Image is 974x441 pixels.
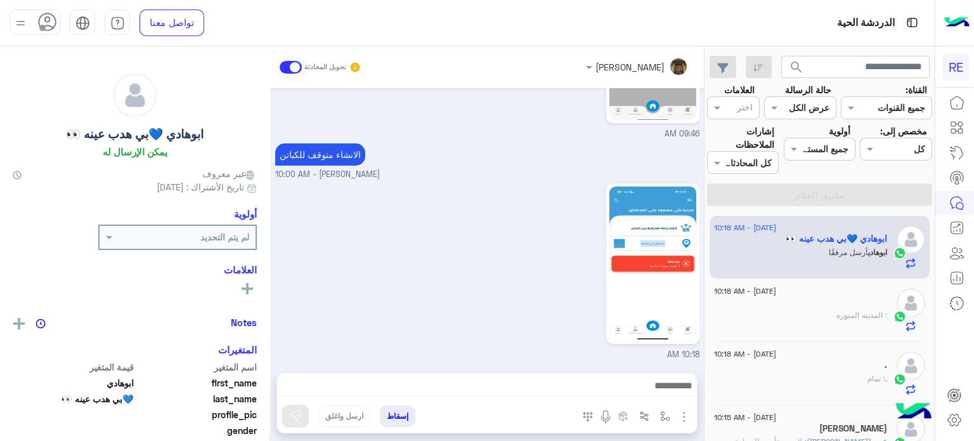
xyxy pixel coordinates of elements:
img: tab [75,16,90,30]
img: send message [289,410,302,423]
span: قيمة المتغير [13,360,134,374]
span: null [13,424,134,437]
img: defaultAdmin.png [897,352,925,380]
span: أرسل مرفقًا [829,247,868,257]
img: hulul-logo.png [892,390,936,435]
button: search [781,56,812,83]
span: ابوهادي [868,247,887,257]
img: notes [36,319,46,329]
button: create order [613,405,634,426]
span: search [789,60,804,75]
h5: رائد محمد [819,423,887,434]
button: إسقاط [380,405,415,427]
a: تواصل معنا [140,10,204,36]
img: WhatsApp [893,310,906,323]
span: تمام [867,374,885,383]
label: حالة الرسالة [785,83,831,96]
label: أولوية [829,124,850,138]
small: تحويل المحادثة [304,62,346,72]
img: create order [618,411,628,421]
img: tab [904,15,920,30]
span: last_name [136,392,257,405]
span: [DATE] - 10:18 AM [714,348,776,360]
img: 1486999842314209.jpg [609,187,696,341]
h5: . [885,360,887,371]
span: gender [136,424,257,437]
h6: Notes [231,317,257,328]
h6: يمكن الإرسال له [103,146,167,157]
label: القناة: [906,83,927,96]
div: اختر [737,100,755,117]
span: ابوهادي [13,376,134,390]
img: Logo [944,10,970,36]
h5: ابوهادي 💙بي هدب عينه 👀 [66,127,204,142]
span: 💙بي هدب عينه 👀 [13,392,134,405]
button: ارسل واغلق [318,405,370,427]
a: tab [105,10,130,36]
span: [PERSON_NAME] - 10:00 AM [275,169,380,181]
span: 10:18 AM [667,350,699,359]
img: WhatsApp [893,373,906,386]
span: تاريخ الأشتراك : [DATE] [157,180,244,194]
span: اسم المتغير [136,360,257,374]
img: WhatsApp [893,247,906,260]
span: first_name [136,376,257,390]
img: make a call [583,412,593,422]
span: [DATE] - 10:15 AM [714,412,776,423]
button: تطبيق الفلاتر [707,183,932,206]
img: add [13,318,25,329]
img: defaultAdmin.png [897,289,925,317]
img: profile [13,15,29,31]
img: defaultAdmin.png [114,74,157,117]
label: إشارات الملاحظات [707,124,774,152]
label: مخصص إلى: [880,124,927,138]
img: send voice note [598,409,613,425]
span: . [885,374,887,383]
span: [DATE] - 10:18 AM [714,222,776,234]
h5: ابوهادي 💙بي هدب عينه 👀 [786,234,887,244]
img: Trigger scenario [639,411,649,421]
button: Trigger scenario [634,405,655,426]
img: send attachment [677,409,692,425]
span: غير معروف [202,167,257,180]
span: [DATE] - 10:18 AM [714,286,776,297]
div: RE [942,53,970,81]
label: العلامات [724,83,755,96]
h6: أولوية [234,208,257,220]
img: select flow [660,411,670,421]
span: profile_pic [136,408,257,421]
p: الدردشة الحية [837,15,895,32]
p: 20/8/2025, 10:00 AM [275,143,365,166]
h6: المتغيرات [218,344,257,355]
span: المدينه المنوره [836,310,887,320]
img: defaultAdmin.png [897,225,925,254]
span: 09:46 AM [665,129,699,138]
button: select flow [655,405,676,426]
img: tab [110,16,125,30]
h6: العلامات [13,264,257,275]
